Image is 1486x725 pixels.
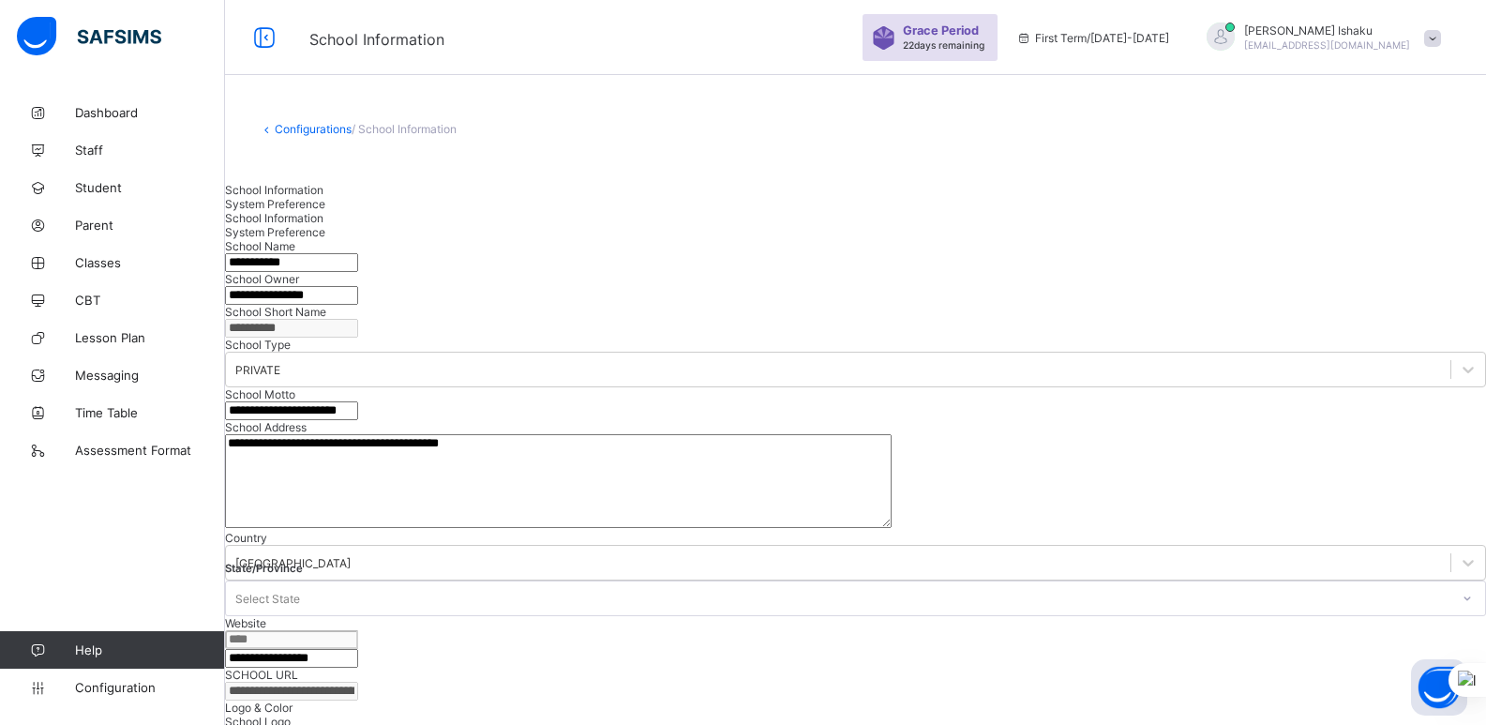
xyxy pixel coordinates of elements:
span: session/term information [1016,31,1169,45]
label: School Name [225,239,295,253]
label: School Owner [225,272,299,286]
span: Time Table [75,405,225,420]
span: Configuration [75,680,224,695]
span: School Information [225,211,323,225]
span: Help [75,642,224,657]
div: Select State [235,581,300,616]
button: Open asap [1411,659,1467,716]
span: School Information [225,183,323,197]
span: Staff [75,143,225,158]
div: [GEOGRAPHIC_DATA] [235,556,351,570]
label: School Short Name [225,305,326,319]
span: Assessment Format [75,443,225,458]
a: Configurations [275,122,352,136]
span: 22 days remaining [903,39,984,51]
span: School Information [309,30,444,49]
span: Country [225,531,267,545]
span: School Type [225,338,291,352]
span: Classes [75,255,225,270]
span: [EMAIL_ADDRESS][DOMAIN_NAME] [1244,39,1410,51]
span: Parent [75,218,225,233]
span: System Preference [225,225,325,239]
span: Student [75,180,225,195]
span: Logo & Color [225,701,293,715]
img: sticker-purple.71386a28dfed39d6af7621340158ba97.svg [872,26,895,50]
span: Dashboard [75,105,225,120]
span: / School Information [352,122,457,136]
div: MichaelIshaku [1188,23,1450,53]
label: SCHOOL URL [225,668,298,682]
span: Messaging [75,368,225,383]
span: System Preference [225,197,325,211]
span: Lesson Plan [75,330,225,345]
label: Website [225,616,266,630]
span: CBT [75,293,225,308]
span: [PERSON_NAME] Ishaku [1244,23,1410,38]
div: PRIVATE [235,363,280,377]
span: Grace Period [903,23,979,38]
label: School Address [225,420,307,434]
img: safsims [17,17,161,56]
label: School Motto [225,387,295,401]
span: State/Province [225,562,303,575]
